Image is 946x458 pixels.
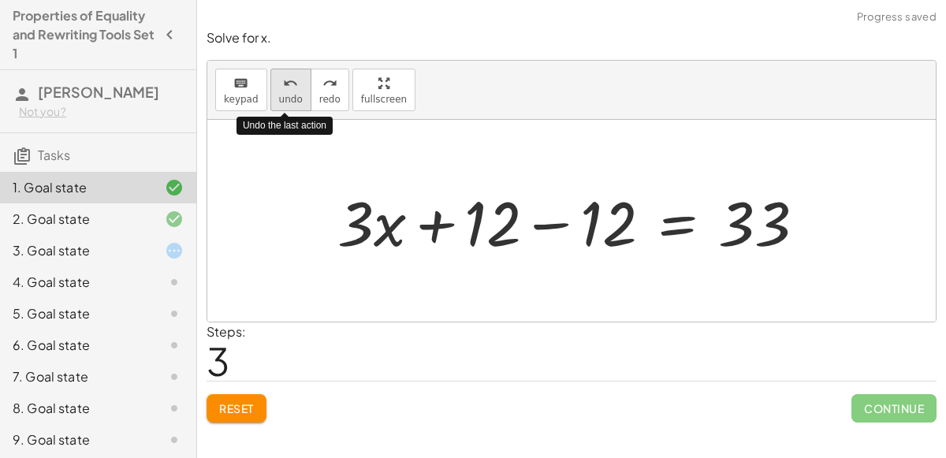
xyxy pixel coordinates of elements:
[13,399,140,418] div: 8. Goal state
[270,69,311,111] button: undoundo
[283,74,298,93] i: undo
[165,367,184,386] i: Task not started.
[13,273,140,292] div: 4. Goal state
[13,241,140,260] div: 3. Goal state
[279,94,303,105] span: undo
[361,94,407,105] span: fullscreen
[13,210,140,229] div: 2. Goal state
[233,74,248,93] i: keyboard
[13,336,140,355] div: 6. Goal state
[13,430,140,449] div: 9. Goal state
[352,69,415,111] button: fullscreen
[13,367,140,386] div: 7. Goal state
[224,94,259,105] span: keypad
[13,178,140,197] div: 1. Goal state
[165,178,184,197] i: Task finished and correct.
[13,304,140,323] div: 5. Goal state
[165,399,184,418] i: Task not started.
[19,104,184,120] div: Not you?
[165,210,184,229] i: Task finished and correct.
[165,304,184,323] i: Task not started.
[165,273,184,292] i: Task not started.
[165,241,184,260] i: Task started.
[207,394,266,423] button: Reset
[13,6,155,63] h4: Properties of Equality and Rewriting Tools Set 1
[219,401,254,415] span: Reset
[319,94,341,105] span: redo
[311,69,349,111] button: redoredo
[207,323,246,340] label: Steps:
[38,147,70,163] span: Tasks
[322,74,337,93] i: redo
[165,430,184,449] i: Task not started.
[207,29,937,47] p: Solve for x.
[207,337,229,385] span: 3
[236,117,333,135] div: Undo the last action
[38,83,159,101] span: [PERSON_NAME]
[857,9,937,25] span: Progress saved
[215,69,267,111] button: keyboardkeypad
[165,336,184,355] i: Task not started.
